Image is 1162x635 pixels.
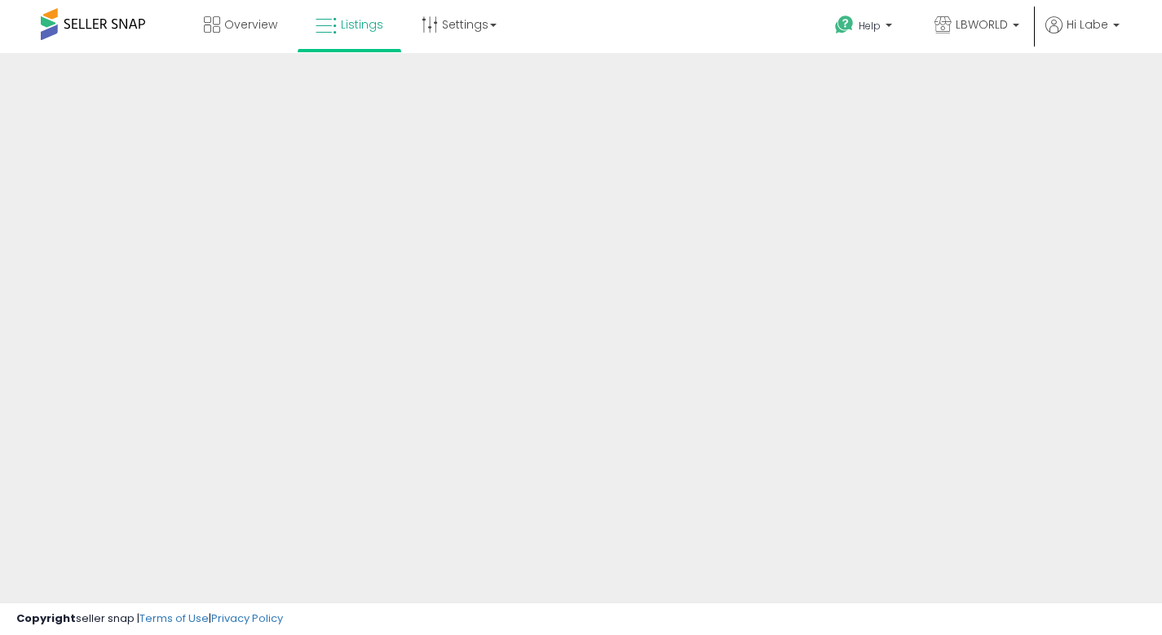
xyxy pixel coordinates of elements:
span: Hi Labe [1067,16,1108,33]
span: Listings [341,16,383,33]
a: Help [822,2,908,53]
span: Help [859,19,881,33]
strong: Copyright [16,611,76,626]
i: Get Help [834,15,855,35]
a: Terms of Use [139,611,209,626]
div: seller snap | | [16,611,283,627]
a: Privacy Policy [211,611,283,626]
a: Hi Labe [1045,16,1120,53]
span: Overview [224,16,277,33]
span: LBWORLD [956,16,1008,33]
